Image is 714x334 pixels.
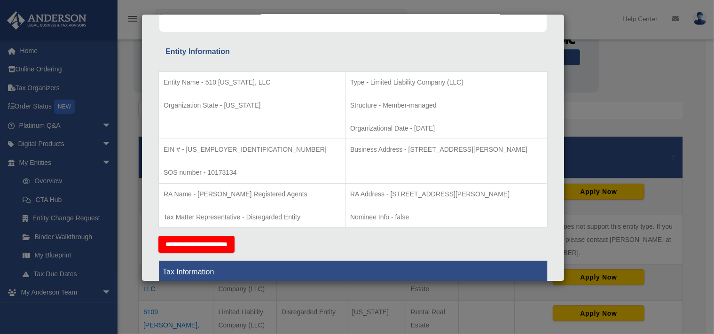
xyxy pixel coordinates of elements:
p: Organization State - [US_STATE] [164,100,340,111]
p: Tax Matter Representative - Disregarded Entity [164,211,340,223]
th: Tax Information [159,261,548,284]
p: RA Name - [PERSON_NAME] Registered Agents [164,188,340,200]
p: Business Address - [STREET_ADDRESS][PERSON_NAME] [350,144,542,155]
p: Entity Name - 510 [US_STATE], LLC [164,77,340,88]
p: EIN # - [US_EMPLOYER_IDENTIFICATION_NUMBER] [164,144,340,155]
p: Structure - Member-managed [350,100,542,111]
p: Organizational Date - [DATE] [350,123,542,134]
p: Nominee Info - false [350,211,542,223]
div: Entity Information [165,45,541,58]
p: Type - Limited Liability Company (LLC) [350,77,542,88]
p: RA Address - [STREET_ADDRESS][PERSON_NAME] [350,188,542,200]
p: SOS number - 10173134 [164,167,340,179]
